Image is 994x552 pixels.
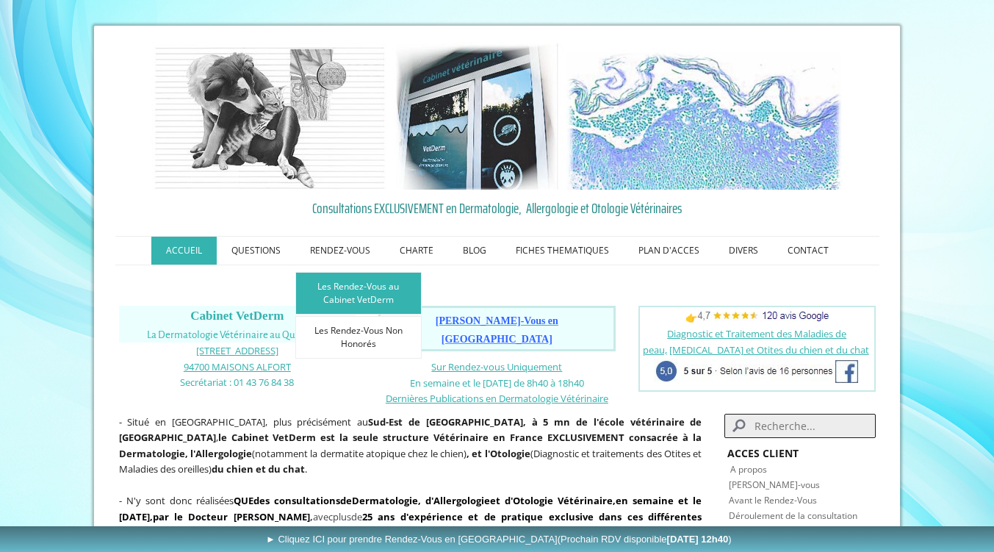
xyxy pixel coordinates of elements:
[730,463,767,476] a: A propos
[613,494,616,507] strong: ,
[779,525,873,537] span: des animaux consultés
[153,510,310,523] span: par le Docteur [PERSON_NAME]
[190,309,284,323] span: Cabinet VetDerm
[436,316,558,345] a: [PERSON_NAME]-Vous en [GEOGRAPHIC_DATA]
[624,237,714,265] a: PLAN D'ACCES
[734,525,777,537] a: rovenance
[295,316,422,359] a: Les Rendez-Vous Non Honorés
[333,510,351,523] span: plus
[217,237,295,265] a: QUESTIONS
[119,431,702,460] b: France EXCLUSIVEMENT consacrée à la Dermatologie, l'Allergologie
[196,343,278,357] a: [STREET_ADDRESS]
[501,237,624,265] a: FICHES THEMATIQUES
[196,344,278,357] span: [STREET_ADDRESS]
[119,494,702,539] span: avec de
[266,534,732,545] span: ► Cliquez ICI pour prendre Rendez-Vous en [GEOGRAPHIC_DATA]
[729,509,857,522] a: Déroulement de la consultation
[119,197,876,219] a: Consultations EXCLUSIVEMENT en Dermatologie, Allergologie et Otologie Vétérinaires
[714,237,773,265] a: DIVERS
[234,494,253,507] strong: QUE
[295,237,385,265] a: RENDEZ-VOUS
[231,431,506,444] b: Cabinet VetDerm est la seule structure Vétérinaire en
[386,391,608,405] a: Dernières Publications en Dermatologie Vétérinaire
[119,510,702,540] strong: 25 ans d'expérience et de pratique exclusive dans ces différentes spécialités.
[274,494,594,507] strong: de , d' et d'
[151,237,217,265] a: ACCUEIL
[119,494,702,539] span: - N'y sont donc réalisées
[448,237,501,265] a: BLOG
[184,359,291,373] a: 94700 MAISONS ALFORT
[253,494,270,507] strong: des
[386,392,608,405] span: Dernières Publications en Dermatologie Vétérinaire
[431,360,562,373] a: Sur Rendez-vous Uniquement
[410,376,584,390] span: En semaine et le [DATE] de 8h40 à 18h40
[119,415,702,445] strong: Sud-Est de [GEOGRAPHIC_DATA], à 5 mn de l'école vétérinaire de [GEOGRAPHIC_DATA]
[150,510,153,523] span: ,
[773,237,843,265] a: CONTACT
[385,237,448,265] a: CHARTE
[643,327,847,356] a: Diagnostic et Traitement des Maladies de peau,
[218,431,227,444] strong: le
[274,494,340,507] a: consultations
[729,478,820,491] a: [PERSON_NAME]-vous
[724,414,875,438] input: Search
[558,534,732,545] span: (Prochain RDV disponible )
[212,462,305,476] strong: du chien et du chat
[685,311,829,324] span: 👉
[436,315,558,345] span: [PERSON_NAME]-Vous en [GEOGRAPHIC_DATA]
[433,494,490,507] a: Allergologie
[153,510,313,523] b: ,
[667,534,729,545] b: [DATE] 12h40
[729,494,817,506] a: Avant le Rendez-Vous
[147,329,327,340] span: La Dermatologie Vétérinaire au Quotidien
[467,447,530,460] b: , et l'Otologie
[295,272,422,315] a: Les Rendez-Vous au Cabinet VetDerm
[729,525,734,537] span: P
[727,446,799,460] strong: ACCES CLIENT
[513,494,594,507] a: Otologie Vétérin
[352,494,418,507] a: Dermatologie
[594,494,613,507] a: aire
[119,415,702,476] span: - Situé en [GEOGRAPHIC_DATA], plus précisément au , (notamment la dermatite atopique chez le chie...
[669,343,869,356] a: [MEDICAL_DATA] et Otites du chien et du chat
[184,360,291,373] span: 94700 MAISONS ALFORT
[180,376,294,389] span: Secrétariat : 01 43 76 84 38
[119,494,702,523] span: en semaine et le [DATE]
